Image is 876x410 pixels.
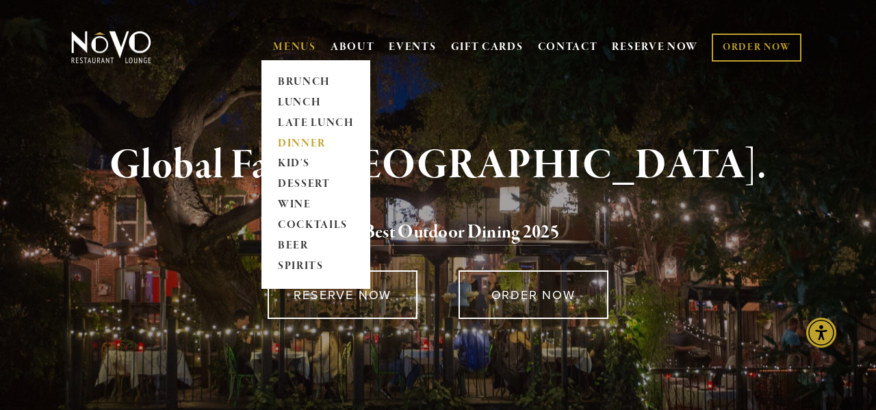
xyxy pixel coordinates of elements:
a: EVENTS [389,40,436,54]
h2: 5 [91,218,786,247]
a: ABOUT [331,40,375,54]
a: CONTACT [538,34,598,60]
a: COCKTAILS [273,216,359,236]
a: MENUS [273,40,316,54]
a: RESERVE NOW [612,34,698,60]
a: GIFT CARDS [451,34,524,60]
a: KID'S [273,154,359,175]
a: DESSERT [273,175,359,195]
div: Accessibility Menu [806,318,836,348]
a: WINE [273,195,359,216]
a: RESERVE NOW [268,270,417,319]
a: DINNER [273,133,359,154]
strong: Global Fare. [GEOGRAPHIC_DATA]. [109,140,766,192]
a: ORDER NOW [459,270,608,319]
a: LATE LUNCH [273,113,359,133]
a: BEER [273,236,359,257]
a: BRUNCH [273,72,359,92]
a: LUNCH [273,92,359,113]
a: ORDER NOW [712,34,801,62]
a: SPIRITS [273,257,359,277]
img: Novo Restaurant &amp; Lounge [68,30,154,64]
a: Voted Best Outdoor Dining 202 [317,220,550,246]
